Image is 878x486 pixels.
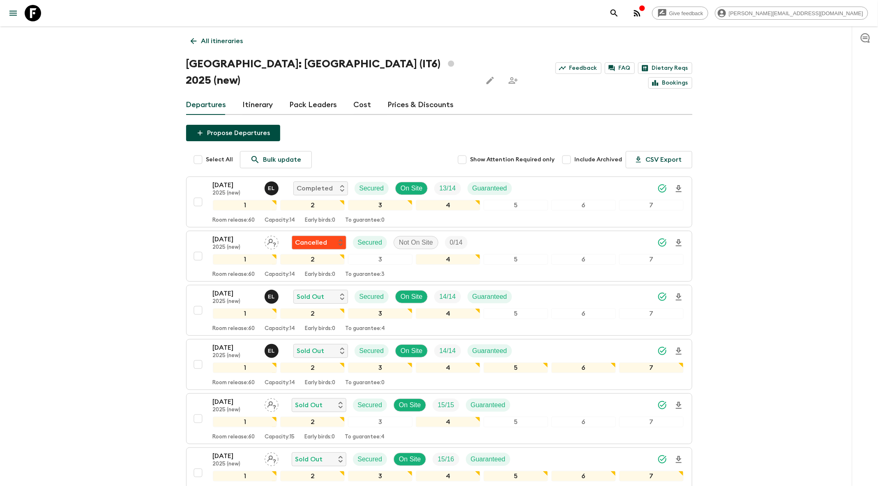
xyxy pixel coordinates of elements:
[353,399,387,412] div: Secured
[674,292,684,302] svg: Download Onboarding
[292,236,346,250] div: Flash Pack cancellation
[674,455,684,465] svg: Download Onboarding
[280,254,345,265] div: 2
[438,454,454,464] p: 15 / 16
[186,285,692,336] button: [DATE]2025 (new)Eleonora LongobardiSold OutSecuredOn SiteTrip FillGuaranteed1234567Room release:6...
[471,400,506,410] p: Guaranteed
[401,346,422,356] p: On Site
[348,417,412,427] div: 3
[484,254,548,265] div: 5
[280,417,345,427] div: 2
[213,397,258,407] p: [DATE]
[439,346,456,356] p: 14 / 14
[471,454,506,464] p: Guaranteed
[399,238,433,248] p: Not On Site
[484,471,548,481] div: 5
[445,236,468,249] div: Trip Fill
[395,182,428,195] div: On Site
[354,95,371,115] a: Cost
[353,453,387,466] div: Secured
[450,238,463,248] p: 0 / 14
[638,62,692,74] a: Dietary Reqs
[358,400,383,410] p: Secured
[213,289,258,298] p: [DATE]
[715,7,868,20] div: [PERSON_NAME][EMAIL_ADDRESS][DOMAIN_NAME]
[551,417,616,427] div: 6
[438,400,454,410] p: 15 / 15
[305,434,335,440] p: Early birds: 0
[265,292,280,299] span: Eleonora Longobardi
[416,200,480,211] div: 4
[206,156,233,164] span: Select All
[619,471,684,481] div: 7
[472,346,507,356] p: Guaranteed
[674,401,684,410] svg: Download Onboarding
[186,33,248,49] a: All itineraries
[434,344,461,358] div: Trip Fill
[434,182,461,195] div: Trip Fill
[555,62,601,74] a: Feedback
[724,10,868,16] span: [PERSON_NAME][EMAIL_ADDRESS][DOMAIN_NAME]
[346,380,385,386] p: To guarantee: 0
[434,290,461,303] div: Trip Fill
[268,348,275,354] p: E L
[213,190,258,197] p: 2025 (new)
[265,290,280,304] button: EL
[265,401,279,407] span: Assign pack leader
[439,183,456,193] p: 13 / 14
[648,77,692,89] a: Bookings
[213,461,258,468] p: 2025 (new)
[505,72,521,89] span: Share this itinerary
[358,454,383,464] p: Secured
[657,292,667,302] svg: Synced Successfully
[433,399,459,412] div: Trip Fill
[394,236,438,249] div: Not On Site
[213,326,255,332] p: Room release: 60
[186,95,226,115] a: Departures
[359,292,384,302] p: Secured
[416,308,480,319] div: 4
[213,254,277,265] div: 1
[243,95,273,115] a: Itinerary
[213,471,277,481] div: 1
[355,182,389,195] div: Secured
[265,238,279,245] span: Assign pack leader
[346,271,385,278] p: To guarantee: 3
[394,399,426,412] div: On Site
[297,292,325,302] p: Sold Out
[355,290,389,303] div: Secured
[265,380,295,386] p: Capacity: 14
[401,183,422,193] p: On Site
[353,236,387,249] div: Secured
[186,56,475,89] h1: [GEOGRAPHIC_DATA]: [GEOGRAPHIC_DATA] (IT6) 2025 (new)
[213,200,277,211] div: 1
[399,454,421,464] p: On Site
[213,353,258,359] p: 2025 (new)
[388,95,454,115] a: Prices & Discounts
[484,200,548,211] div: 5
[401,292,422,302] p: On Site
[657,454,667,464] svg: Synced Successfully
[470,156,555,164] span: Show Attention Required only
[265,271,295,278] p: Capacity: 14
[416,417,480,427] div: 4
[295,400,323,410] p: Sold Out
[213,217,255,224] p: Room release: 60
[186,125,280,141] button: Propose Departures
[201,36,243,46] p: All itineraries
[186,393,692,444] button: [DATE]2025 (new)Assign pack leaderSold OutSecuredOn SiteTrip FillGuaranteed1234567Room release:60...
[605,62,635,74] a: FAQ
[213,417,277,427] div: 1
[265,184,280,190] span: Eleonora Longobardi
[186,231,692,282] button: [DATE]2025 (new)Assign pack leaderFlash Pack cancellationSecuredNot On SiteTrip Fill1234567Room r...
[213,271,255,278] p: Room release: 60
[657,400,667,410] svg: Synced Successfully
[619,200,684,211] div: 7
[186,339,692,390] button: [DATE]2025 (new)Eleonora LongobardiSold OutSecuredOn SiteTrip FillGuaranteed1234567Room release:6...
[484,308,548,319] div: 5
[297,346,325,356] p: Sold Out
[439,292,456,302] p: 14 / 14
[359,183,384,193] p: Secured
[295,238,327,248] p: Cancelled
[348,471,412,481] div: 3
